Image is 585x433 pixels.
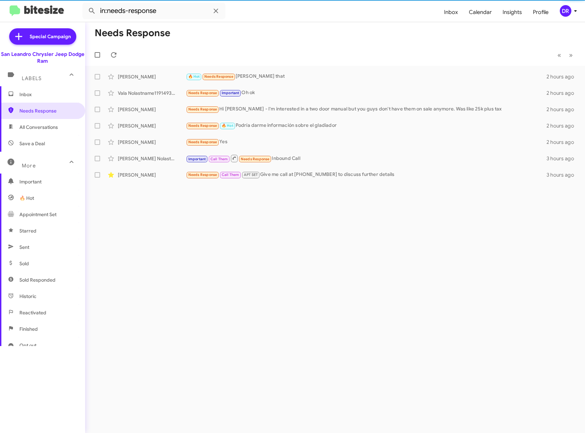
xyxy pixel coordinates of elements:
div: Inbound Call [186,154,547,163]
button: Next [565,48,577,62]
span: « [557,51,561,59]
div: 2 hours ago [547,106,580,113]
span: Important [188,157,206,161]
span: 🔥 Hot [222,123,233,128]
span: 🔥 Hot [19,195,34,201]
span: Sold Responded [19,277,56,283]
span: APT SET [244,173,258,177]
div: 3 hours ago [547,155,580,162]
span: More [22,163,36,169]
span: Needs Response [204,74,233,79]
div: [PERSON_NAME] [118,106,186,113]
a: Calendar [463,2,497,22]
div: Oh ok [186,89,547,97]
span: Historic [19,293,36,300]
div: 3 hours ago [547,171,580,178]
a: Inbox [439,2,463,22]
span: Starred [19,227,36,234]
div: Podría darme información sobre el gladiador [186,122,547,130]
nav: Page navigation example [554,48,577,62]
div: Give me call at [PHONE_NUMBER] to discuss further details [186,171,547,179]
span: Call Them [210,157,228,161]
div: [PERSON_NAME] [118,139,186,146]
input: Search [82,3,225,19]
div: Vala Nolastname119149348 [118,90,186,96]
span: Important [19,178,77,185]
a: Special Campaign [9,28,76,45]
span: Important [222,91,239,95]
span: Needs Response [241,157,270,161]
span: Inbox [19,91,77,98]
span: Needs Response [188,123,217,128]
div: 2 hours ago [547,122,580,129]
span: Call Them [222,173,239,177]
div: 2 hours ago [547,90,580,96]
span: Finished [19,326,38,332]
div: 2 hours ago [547,139,580,146]
span: Needs Response [188,91,217,95]
button: Previous [553,48,565,62]
div: [PERSON_NAME] Nolastname120289962 [118,155,186,162]
span: Opt out [19,342,36,349]
span: 🔥 Hot [188,74,200,79]
button: DR [554,5,578,17]
div: [PERSON_NAME] that [186,73,547,80]
div: [PERSON_NAME] [118,122,186,129]
div: [PERSON_NAME] [118,73,186,80]
span: Needs Response [188,173,217,177]
span: Needs Response [188,140,217,144]
h1: Needs Response [95,28,170,39]
div: 2 hours ago [547,73,580,80]
span: Reactivated [19,309,46,316]
span: Special Campaign [30,33,71,40]
div: [PERSON_NAME] [118,171,186,178]
span: Sold [19,260,29,267]
span: All Conversations [19,124,58,131]
a: Profile [527,2,554,22]
span: Needs Response [188,107,217,111]
span: Labels [22,75,42,81]
span: Appointment Set [19,211,57,218]
span: Sent [19,244,29,251]
span: » [569,51,573,59]
div: DR [560,5,571,17]
div: Hi [PERSON_NAME] - I'm interested in a two door manual but you guys don't have them on sale anymo... [186,105,547,113]
div: Yes [186,138,547,146]
a: Insights [497,2,527,22]
span: Needs Response [19,107,77,114]
span: Save a Deal [19,140,45,147]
